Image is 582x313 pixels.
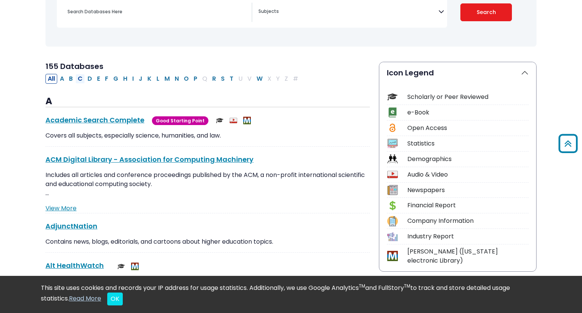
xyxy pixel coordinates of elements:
[387,138,397,149] img: Icon Statistics
[387,200,397,211] img: Icon Financial Report
[230,117,237,124] img: Audio & Video
[136,74,145,84] button: Filter Results J
[154,74,162,84] button: Filter Results L
[45,115,144,125] a: Academic Search Complete
[387,251,397,261] img: Icon MeL (Michigan electronic Library)
[407,186,529,195] div: Newspapers
[254,74,265,84] button: Filter Results W
[69,294,101,303] a: Read More
[117,263,125,270] img: Scholarly or Peer Reviewed
[45,237,370,246] p: Contains news, blogs, editorials, and cartoons about higher education topics.
[387,185,397,195] img: Icon Newspapers
[379,62,536,83] button: Icon Legend
[407,201,529,210] div: Financial Report
[387,232,397,242] img: Icon Industry Report
[191,74,200,84] button: Filter Results P
[121,74,130,84] button: Filter Results H
[145,74,154,84] button: Filter Results K
[407,247,529,265] div: [PERSON_NAME] ([US_STATE] electronic Library)
[258,9,438,15] textarea: Search
[387,92,397,102] img: Icon Scholarly or Peer Reviewed
[216,117,224,124] img: Scholarly or Peer Reviewed
[359,283,365,289] sup: TM
[407,124,529,133] div: Open Access
[45,171,370,198] p: Includes all articles and conference proceedings published by the ACM, a non-profit international...
[407,108,529,117] div: e-Book
[131,263,139,270] img: MeL (Michigan electronic Library)
[404,283,410,289] sup: TM
[388,123,397,133] img: Icon Open Access
[41,283,541,305] div: This site uses cookies and records your IP address for usage statistics. Additionally, we use Goo...
[387,154,397,164] img: Icon Demographics
[45,74,301,83] div: Alpha-list to filter by first letter of database name
[387,216,397,226] img: Icon Company Information
[85,74,94,84] button: Filter Results D
[460,3,512,21] button: Submit for Search Results
[45,261,104,270] a: Alt HealthWatch
[172,74,181,84] button: Filter Results N
[103,74,111,84] button: Filter Results F
[130,74,136,84] button: Filter Results I
[162,74,172,84] button: Filter Results M
[45,74,57,84] button: All
[58,74,66,84] button: Filter Results A
[111,74,120,84] button: Filter Results G
[152,116,208,125] span: Good Starting Point
[227,74,236,84] button: Filter Results T
[407,216,529,225] div: Company Information
[75,74,85,84] button: Filter Results C
[407,232,529,241] div: Industry Report
[243,117,251,124] img: MeL (Michigan electronic Library)
[45,221,97,231] a: AdjunctNation
[407,139,529,148] div: Statistics
[387,169,397,180] img: Icon Audio & Video
[95,74,102,84] button: Filter Results E
[45,204,77,213] a: View More
[181,74,191,84] button: Filter Results O
[45,61,103,72] span: 155 Databases
[107,293,123,305] button: Close
[67,74,75,84] button: Filter Results B
[63,6,252,17] input: Search database by title or keyword
[407,92,529,102] div: Scholarly or Peer Reviewed
[556,138,580,150] a: Back to Top
[210,74,218,84] button: Filter Results R
[387,107,397,117] img: Icon e-Book
[407,155,529,164] div: Demographics
[45,96,370,107] h3: A
[45,155,253,164] a: ACM Digital Library - Association for Computing Machinery
[407,170,529,179] div: Audio & Video
[219,74,227,84] button: Filter Results S
[45,131,370,140] p: Covers all subjects, especially science, humanities, and law.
